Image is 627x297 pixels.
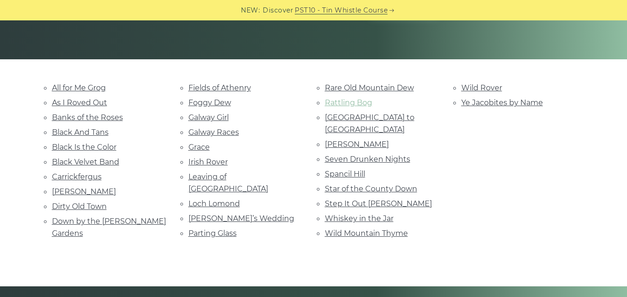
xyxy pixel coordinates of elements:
[325,83,414,92] a: Rare Old Mountain Dew
[461,83,502,92] a: Wild Rover
[188,158,228,166] a: Irish Rover
[188,214,294,223] a: [PERSON_NAME]’s Wedding
[325,140,389,149] a: [PERSON_NAME]
[188,229,237,238] a: Parting Glass
[325,98,372,107] a: Rattling Bog
[188,172,268,193] a: Leaving of [GEOGRAPHIC_DATA]
[461,98,543,107] a: Ye Jacobites by Name
[188,199,240,208] a: Loch Lomond
[52,202,107,211] a: Dirty Old Town
[263,5,293,16] span: Discover
[188,98,231,107] a: Foggy Dew
[188,128,239,137] a: Galway Races
[188,113,229,122] a: Galway Girl
[52,83,106,92] a: All for Me Grog
[325,229,408,238] a: Wild Mountain Thyme
[325,155,410,164] a: Seven Drunken Nights
[52,113,123,122] a: Banks of the Roses
[325,113,414,134] a: [GEOGRAPHIC_DATA] to [GEOGRAPHIC_DATA]
[52,158,119,166] a: Black Velvet Band
[52,98,107,107] a: As I Roved Out
[325,170,365,178] a: Spancil Hill
[241,5,260,16] span: NEW:
[325,184,417,193] a: Star of the County Down
[188,83,251,92] a: Fields of Athenry
[52,143,116,152] a: Black Is the Color
[188,143,210,152] a: Grace
[52,187,116,196] a: [PERSON_NAME]
[52,172,102,181] a: Carrickfergus
[52,217,166,238] a: Down by the [PERSON_NAME] Gardens
[52,128,109,137] a: Black And Tans
[295,5,388,16] a: PST10 - Tin Whistle Course
[325,199,432,208] a: Step It Out [PERSON_NAME]
[325,214,394,223] a: Whiskey in the Jar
